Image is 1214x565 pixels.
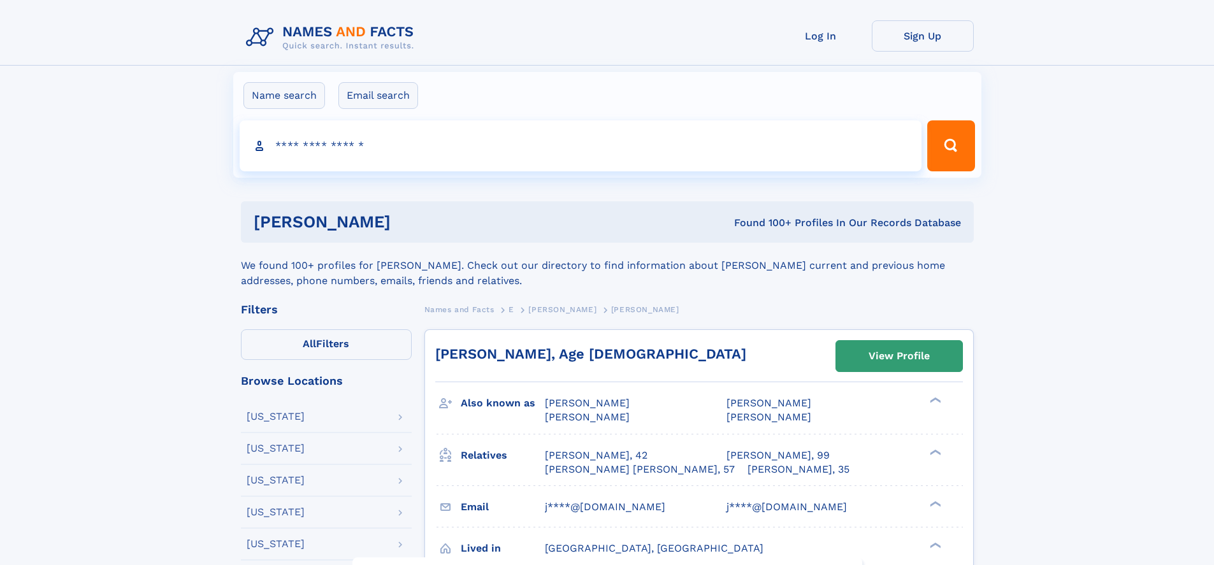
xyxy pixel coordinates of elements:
[509,301,514,317] a: E
[528,305,596,314] span: [PERSON_NAME]
[545,411,630,423] span: [PERSON_NAME]
[254,214,563,230] h1: [PERSON_NAME]
[241,375,412,387] div: Browse Locations
[562,216,961,230] div: Found 100+ Profiles In Our Records Database
[770,20,872,52] a: Log In
[247,539,305,549] div: [US_STATE]
[509,305,514,314] span: E
[726,448,830,462] a: [PERSON_NAME], 99
[545,397,630,409] span: [PERSON_NAME]
[461,392,545,414] h3: Also known as
[241,304,412,315] div: Filters
[461,445,545,466] h3: Relatives
[241,243,974,289] div: We found 100+ profiles for [PERSON_NAME]. Check out our directory to find information about [PERS...
[872,20,974,52] a: Sign Up
[611,305,679,314] span: [PERSON_NAME]
[545,462,735,476] a: [PERSON_NAME] [PERSON_NAME], 57
[545,448,647,462] a: [PERSON_NAME], 42
[726,411,811,423] span: [PERSON_NAME]
[927,448,942,456] div: ❯
[247,411,305,422] div: [US_STATE]
[241,20,424,55] img: Logo Names and Facts
[528,301,596,317] a: [PERSON_NAME]
[748,462,849,476] a: [PERSON_NAME], 35
[338,82,418,109] label: Email search
[927,396,942,404] div: ❯
[240,120,922,171] input: search input
[726,397,811,409] span: [PERSON_NAME]
[247,443,305,454] div: [US_STATE]
[243,82,325,109] label: Name search
[461,538,545,559] h3: Lived in
[461,496,545,518] h3: Email
[247,507,305,517] div: [US_STATE]
[927,120,974,171] button: Search Button
[241,329,412,360] label: Filters
[545,542,763,554] span: [GEOGRAPHIC_DATA], [GEOGRAPHIC_DATA]
[869,341,930,371] div: View Profile
[303,338,316,350] span: All
[247,475,305,485] div: [US_STATE]
[424,301,495,317] a: Names and Facts
[927,541,942,549] div: ❯
[435,346,746,362] a: [PERSON_NAME], Age [DEMOGRAPHIC_DATA]
[836,341,962,371] a: View Profile
[927,499,942,508] div: ❯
